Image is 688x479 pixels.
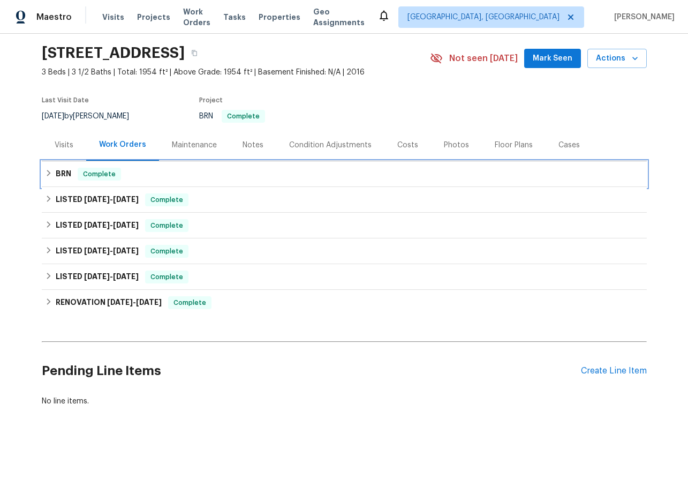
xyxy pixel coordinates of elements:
div: Floor Plans [495,140,533,151]
h6: LISTED [56,271,139,283]
span: [DATE] [113,273,139,280]
span: Geo Assignments [313,6,365,28]
div: Costs [397,140,418,151]
span: - [84,196,139,203]
span: Work Orders [183,6,210,28]
div: LISTED [DATE]-[DATE]Complete [42,213,647,238]
span: - [84,273,139,280]
h6: RENOVATION [56,296,162,309]
div: Maintenance [172,140,217,151]
span: [DATE] [84,273,110,280]
div: Photos [444,140,469,151]
h6: BRN [56,168,71,181]
span: [DATE] [113,247,139,255]
span: Complete [223,113,264,119]
span: [GEOGRAPHIC_DATA], [GEOGRAPHIC_DATA] [407,12,560,23]
span: [DATE] [136,298,162,306]
div: Visits [55,140,73,151]
button: Mark Seen [524,49,581,69]
div: LISTED [DATE]-[DATE]Complete [42,187,647,213]
span: Visits [102,12,124,23]
span: [DATE] [84,247,110,255]
span: Tasks [223,13,246,21]
button: Copy Address [185,43,204,63]
div: Condition Adjustments [289,140,372,151]
span: Mark Seen [533,52,572,65]
div: by [PERSON_NAME] [42,110,142,123]
h6: LISTED [56,193,139,206]
span: Complete [79,169,120,179]
span: Not seen [DATE] [449,53,518,64]
span: [DATE] [113,196,139,203]
span: [DATE] [84,221,110,229]
span: Complete [169,297,210,308]
span: Actions [596,52,638,65]
h6: LISTED [56,245,139,258]
div: LISTED [DATE]-[DATE]Complete [42,264,647,290]
span: Complete [146,194,187,205]
div: Work Orders [99,139,146,150]
span: - [84,221,139,229]
div: LISTED [DATE]-[DATE]Complete [42,238,647,264]
h2: [STREET_ADDRESS] [42,48,185,58]
span: Complete [146,246,187,257]
div: Notes [243,140,263,151]
span: [PERSON_NAME] [610,12,675,23]
span: BRN [199,113,265,120]
button: Actions [587,49,647,69]
span: Properties [259,12,300,23]
span: [DATE] [107,298,133,306]
span: 3 Beds | 3 1/2 Baths | Total: 1954 ft² | Above Grade: 1954 ft² | Basement Finished: N/A | 2016 [42,67,430,78]
h6: LISTED [56,219,139,232]
div: No line items. [42,396,647,407]
div: Create Line Item [581,366,647,376]
span: Project [199,97,223,103]
span: Complete [146,220,187,231]
h2: Pending Line Items [42,346,581,396]
span: Last Visit Date [42,97,89,103]
span: - [107,298,162,306]
span: [DATE] [84,196,110,203]
span: Complete [146,272,187,282]
span: Maestro [36,12,72,23]
div: RENOVATION [DATE]-[DATE]Complete [42,290,647,316]
div: BRN Complete [42,161,647,187]
span: Projects [137,12,170,23]
span: [DATE] [42,113,64,120]
div: Cases [558,140,580,151]
span: [DATE] [113,221,139,229]
span: - [84,247,139,255]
